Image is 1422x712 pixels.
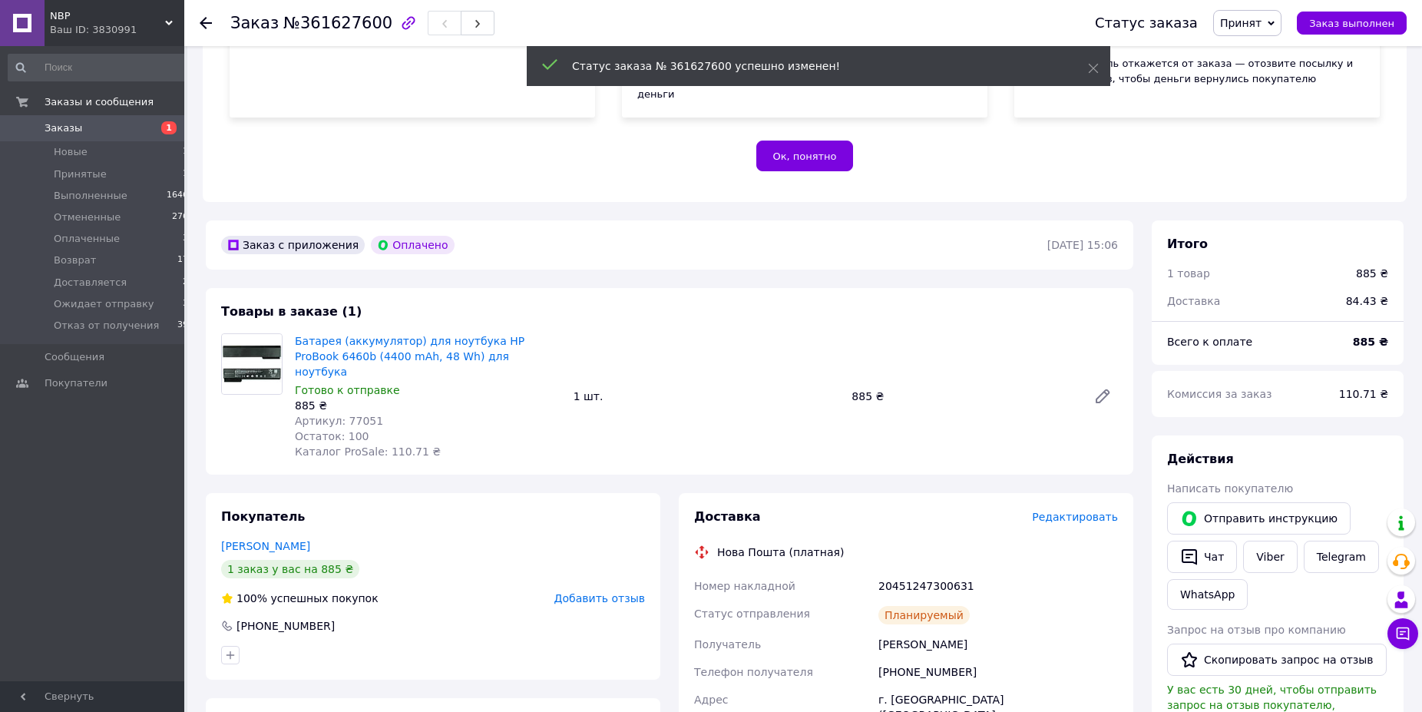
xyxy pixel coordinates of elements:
div: Статус заказа № 361627600 успешно изменен! [572,58,1050,74]
span: Отказ от получения [54,319,159,333]
div: [PHONE_NUMBER] [875,658,1121,686]
span: Выполненные [54,189,127,203]
span: Артикул: 77051 [295,415,383,427]
span: 3 [183,232,188,246]
span: Готово к отправке [295,384,400,396]
span: Действия [1167,452,1234,466]
time: [DATE] 15:06 [1047,239,1118,251]
div: [PHONE_NUMBER] [235,618,336,634]
span: Принят [1220,17,1262,29]
span: Всего к оплате [1167,336,1252,348]
span: Доставка [1167,295,1220,307]
span: Итого [1167,237,1208,251]
div: Нова Пошта (платная) [713,545,848,560]
div: 84.43 ₴ [1337,284,1397,318]
span: Отмененные [54,210,121,224]
div: 20451247300631 [875,572,1121,600]
span: NBP [50,9,165,23]
a: [PERSON_NAME] [221,540,310,552]
div: Планируемый [878,606,970,624]
span: Написать покупателю [1167,482,1293,495]
span: 3 [183,297,188,311]
button: Заказ выполнен [1297,12,1407,35]
span: Заказ [230,14,279,32]
span: Номер накладной [694,580,795,592]
span: Покупатели [45,376,107,390]
span: Возврат [54,253,96,267]
span: 110.71 ₴ [1339,388,1388,400]
div: Если покупатель откажется от заказа — отозвите посылку и отмените заказ, чтобы деньги вернулись п... [1030,56,1364,87]
div: 885 ₴ [845,386,1081,407]
span: Статус отправления [694,608,810,620]
div: 1 заказ у вас на 885 ₴ [221,560,359,578]
span: Принятые [54,167,107,181]
img: Батарея (аккумулятор) для ноутбука HP ProBook 6460b (4400 mAh, 48 Wh) для ноутбука [222,334,282,394]
span: Товары в заказе (1) [221,304,362,319]
span: Редактировать [1032,511,1118,523]
span: Ок, понятно [772,151,836,162]
button: Чат с покупателем [1387,618,1418,649]
span: 1 [183,145,188,159]
span: Заказы [45,121,82,135]
div: Ваш ID: 3830991 [50,23,184,37]
span: Каталог ProSale: 110.71 ₴ [295,445,441,458]
div: [PERSON_NAME] [875,631,1121,658]
button: Скопировать запрос на отзыв [1167,644,1387,676]
button: Отправить инструкцию [1167,502,1351,535]
b: 885 ₴ [1353,336,1388,348]
a: Редактировать [1087,381,1118,412]
span: Комиссия за заказ [1167,388,1272,400]
span: Ожидает отправку [54,297,154,311]
span: 100% [236,592,267,604]
span: Получатель [694,638,761,651]
span: Остаток: 100 [295,430,369,442]
span: Добавить отзыв [554,592,645,604]
div: 1 шт. [567,386,846,407]
a: WhatsApp [1167,579,1248,610]
div: успешных покупок [221,591,379,606]
div: 885 ₴ [295,398,561,413]
span: Доставка [694,509,761,524]
span: Новые [54,145,88,159]
div: Вернуться назад [200,15,212,31]
span: 1 [183,167,188,181]
a: Viber [1243,541,1297,573]
button: Ок, понятно [756,141,852,171]
span: 17 [177,253,188,267]
span: 1 товар [1167,267,1210,280]
span: 1 [161,121,177,134]
span: Телефон получателя [694,666,813,678]
button: Чат [1167,541,1237,573]
span: 1646 [167,189,188,203]
span: Оплаченные [54,232,120,246]
input: Поиск [8,54,190,81]
span: Адрес [694,694,728,706]
span: 2 [183,276,188,290]
span: Покупатель [221,509,305,524]
span: №361627600 [283,14,392,32]
div: Статус заказа [1095,15,1198,31]
span: 39 [177,319,188,333]
a: Батарея (аккумулятор) для ноутбука HP ProBook 6460b (4400 mAh, 48 Wh) для ноутбука [295,335,524,378]
span: Сообщения [45,350,104,364]
span: Запрос на отзыв про компанию [1167,624,1346,636]
span: Доставляется [54,276,127,290]
span: Заказы и сообщения [45,95,154,109]
div: 885 ₴ [1356,266,1388,281]
span: 276 [172,210,188,224]
a: Telegram [1304,541,1379,573]
span: Заказ выполнен [1309,18,1394,29]
div: Оплачено [371,236,454,254]
div: Заказ с приложения [221,236,365,254]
